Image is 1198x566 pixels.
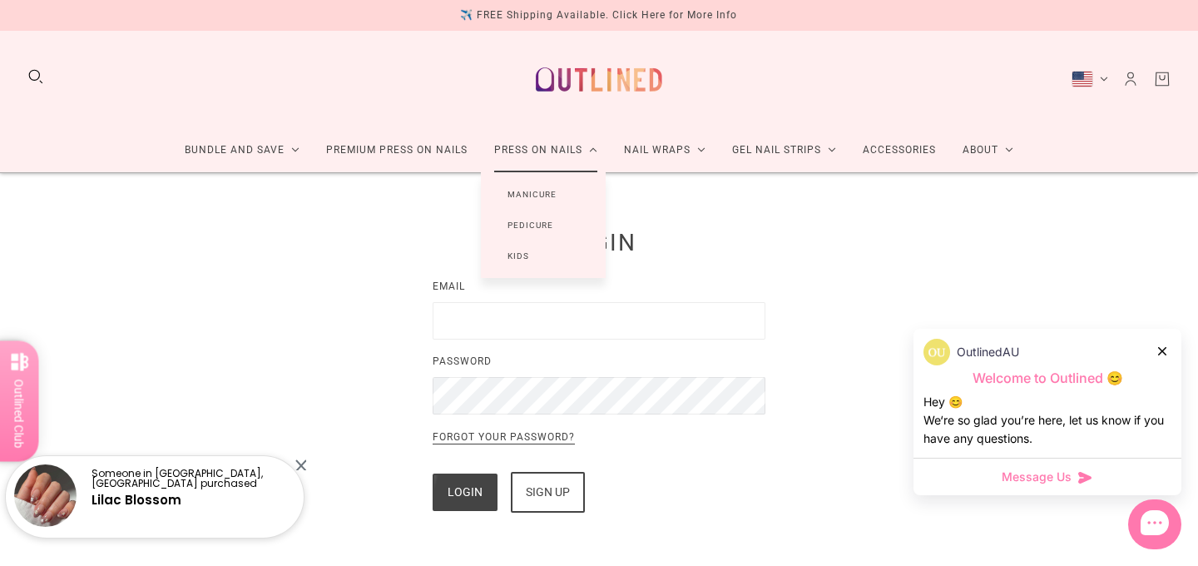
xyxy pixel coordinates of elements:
[433,474,498,511] button: Login
[481,241,556,271] a: Kids
[923,339,950,365] img: data:image/png;base64,iVBORw0KGgoAAAANSUhEUgAAACQAAAAkCAYAAADhAJiYAAAC0ElEQVR4AexVTWgTQRT+ZrebJmm...
[1153,70,1171,88] a: Cart
[849,128,949,172] a: Accessories
[27,67,45,86] button: Search
[957,343,1019,361] p: OutlinedAU
[1121,70,1140,88] a: Account
[481,179,583,210] a: Manicure
[433,228,765,283] h1: Login
[923,393,1171,448] div: Hey 😊 We‘re so glad you’re here, let us know if you have any questions.
[923,370,1171,387] p: Welcome to Outlined 😊
[313,128,481,172] a: Premium Press On Nails
[949,128,1027,172] a: About
[460,7,737,24] div: ✈️ FREE Shipping Available. Click Here for More Info
[433,278,765,302] label: Email
[433,353,765,377] label: Password
[1072,71,1108,87] button: United States
[719,128,849,172] a: Gel Nail Strips
[92,491,181,509] a: Lilac Blossom
[1002,469,1072,485] span: Message Us
[511,472,585,513] a: Sign up
[481,128,611,172] a: Press On Nails
[171,128,313,172] a: Bundle and Save
[433,432,575,444] a: Forgot your password?
[481,210,580,241] a: Pedicure
[611,128,719,172] a: Nail Wraps
[526,44,672,115] a: Outlined
[526,474,570,511] div: Sign up
[92,469,290,489] p: Someone in [GEOGRAPHIC_DATA], [GEOGRAPHIC_DATA] purchased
